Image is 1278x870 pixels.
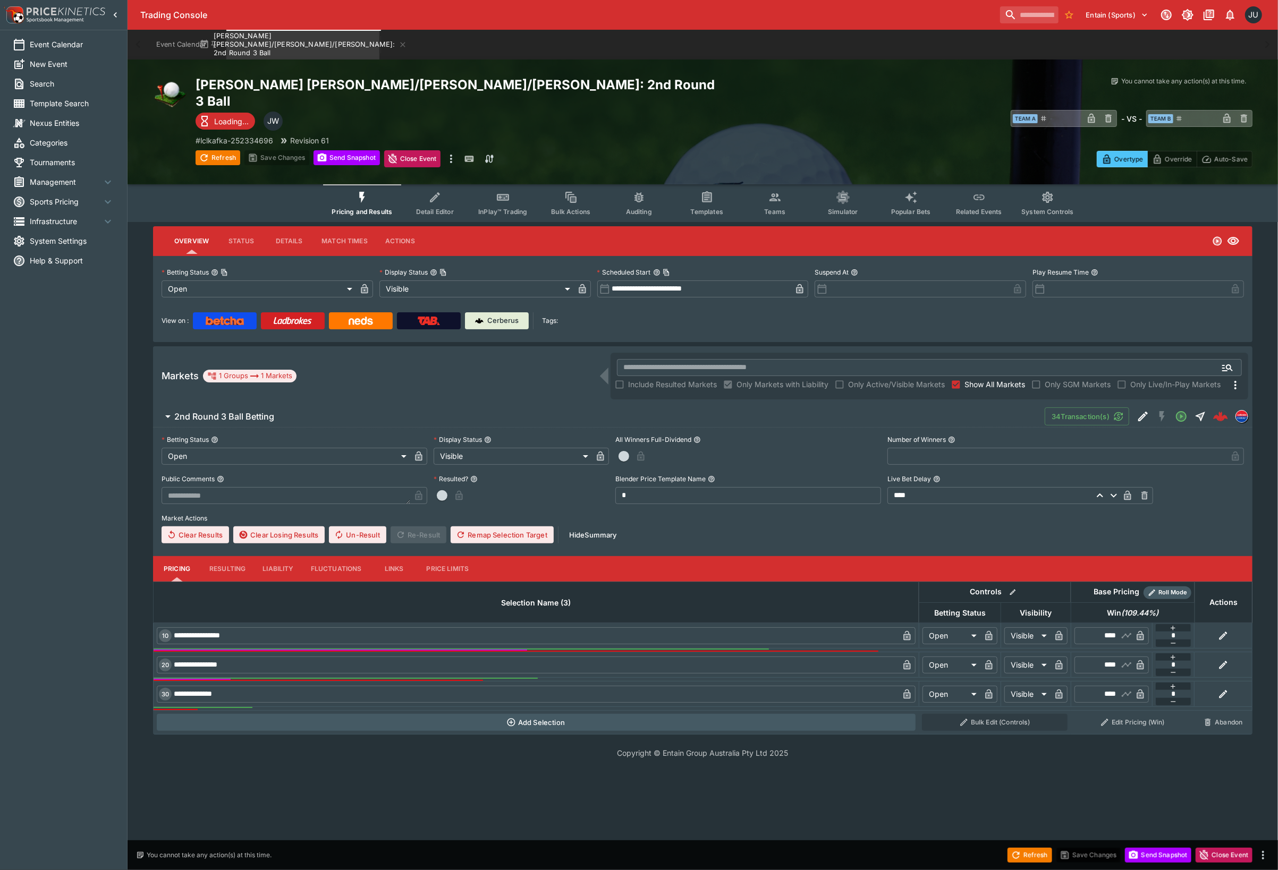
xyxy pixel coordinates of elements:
div: 1 Groups 1 Markets [207,370,292,382]
p: Loading... [214,116,249,127]
img: Betcha [206,317,244,325]
p: Scheduled Start [597,268,651,277]
div: Visible [379,280,574,297]
h6: - VS - [1121,113,1142,124]
button: SGM Disabled [1153,407,1172,426]
p: Copy To Clipboard [196,135,273,146]
button: Status [217,228,265,254]
button: Documentation [1199,5,1218,24]
img: PriceKinetics Logo [3,4,24,25]
div: Visible [1004,627,1051,644]
img: Sportsbook Management [27,18,84,22]
p: Auto-Save [1214,153,1248,165]
p: Live Bet Delay [887,474,931,483]
label: View on : [162,312,189,329]
button: Betting StatusCopy To Clipboard [211,269,218,276]
button: Abandon [1198,714,1249,731]
button: Refresh [196,150,240,165]
label: Tags: [542,312,558,329]
p: Play Resume Time [1032,268,1089,277]
button: Remap Selection Target [451,526,554,543]
img: Neds [349,317,373,325]
button: Public Comments [217,475,224,483]
span: Templates [691,208,723,216]
button: 34Transaction(s) [1045,407,1129,425]
div: Open [922,686,980,703]
img: lclkafka [1236,411,1248,422]
button: Add Selection [157,714,916,731]
p: Revision 61 [290,135,329,146]
button: Clear Losing Results [233,526,325,543]
svg: More [1229,379,1242,391]
a: Cerberus [465,312,529,329]
span: Pricing and Results [332,208,392,216]
div: Visible [1004,656,1051,673]
button: Un-Result [329,526,386,543]
div: Start From [1097,151,1252,167]
button: Details [265,228,313,254]
button: Match Times [313,228,376,254]
span: Infrastructure [30,216,101,227]
p: Copyright © Entain Group Australia Pty Ltd 2025 [128,747,1278,758]
span: System Controls [1021,208,1073,216]
button: Number of Winners [948,436,955,443]
p: Cerberus [488,315,519,326]
button: Edit Pricing (Win) [1074,714,1191,731]
div: Open [922,627,980,644]
span: Search [30,78,114,89]
img: Cerberus [475,317,484,325]
div: Base Pricing [1089,585,1144,599]
button: [PERSON_NAME] [PERSON_NAME]/[PERSON_NAME]/[PERSON_NAME]: 2nd Round 3 Ball [226,30,379,59]
div: 49b7c4d2-ae52-4319-9d1d-6e6ef514754f [1213,409,1228,424]
button: Pricing [153,556,201,582]
button: Edit Detail [1133,407,1153,426]
h5: Markets [162,370,199,382]
button: Copy To Clipboard [221,269,228,276]
button: Live Bet Delay [933,475,941,483]
button: Send Snapshot [1125,848,1191,863]
span: Categories [30,137,114,148]
button: Send Snapshot [314,150,380,165]
div: Visible [434,448,591,465]
div: Visible [1004,686,1051,703]
button: Bulk Edit (Controls) [922,714,1068,731]
button: Refresh [1008,848,1052,863]
button: more [1257,849,1269,862]
p: You cannot take any action(s) at this time. [147,850,272,860]
span: Show All Markets [964,379,1025,390]
button: Display Status [484,436,492,443]
button: Bulk edit [1006,585,1020,599]
p: Blender Price Template Name [615,474,706,483]
span: Team A [1013,114,1038,123]
div: Justin Walsh [264,112,283,131]
p: Overtype [1114,153,1143,165]
span: New Event [30,58,114,70]
button: Open [1218,358,1237,377]
button: No Bookmarks [1061,6,1078,23]
button: Display StatusCopy To Clipboard [430,269,437,276]
button: Blender Price Template Name [708,475,715,483]
p: You cannot take any action(s) at this time. [1121,76,1246,86]
button: Connected to PK [1157,5,1176,24]
button: Scheduled StartCopy To Clipboard [653,269,661,276]
button: Straight [1191,407,1210,426]
span: Nexus Entities [30,117,114,129]
div: Open [162,280,356,297]
span: Template Search [30,98,114,109]
button: Resulted? [470,475,478,483]
img: TabNZ [418,317,440,325]
span: Detail Editor [416,208,454,216]
label: Market Actions [162,510,1244,526]
span: 10 [160,632,171,639]
span: Popular Bets [891,208,931,216]
span: Simulator [828,208,858,216]
p: Display Status [434,435,482,444]
span: InPlay™ Trading [478,208,527,216]
span: Sports Pricing [30,196,101,207]
svg: Open [1212,236,1223,246]
div: Show/hide Price Roll mode configuration. [1144,586,1191,599]
span: Include Resulted Markets [628,379,717,390]
h2: Copy To Clipboard [196,76,724,109]
span: System Settings [30,235,114,246]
